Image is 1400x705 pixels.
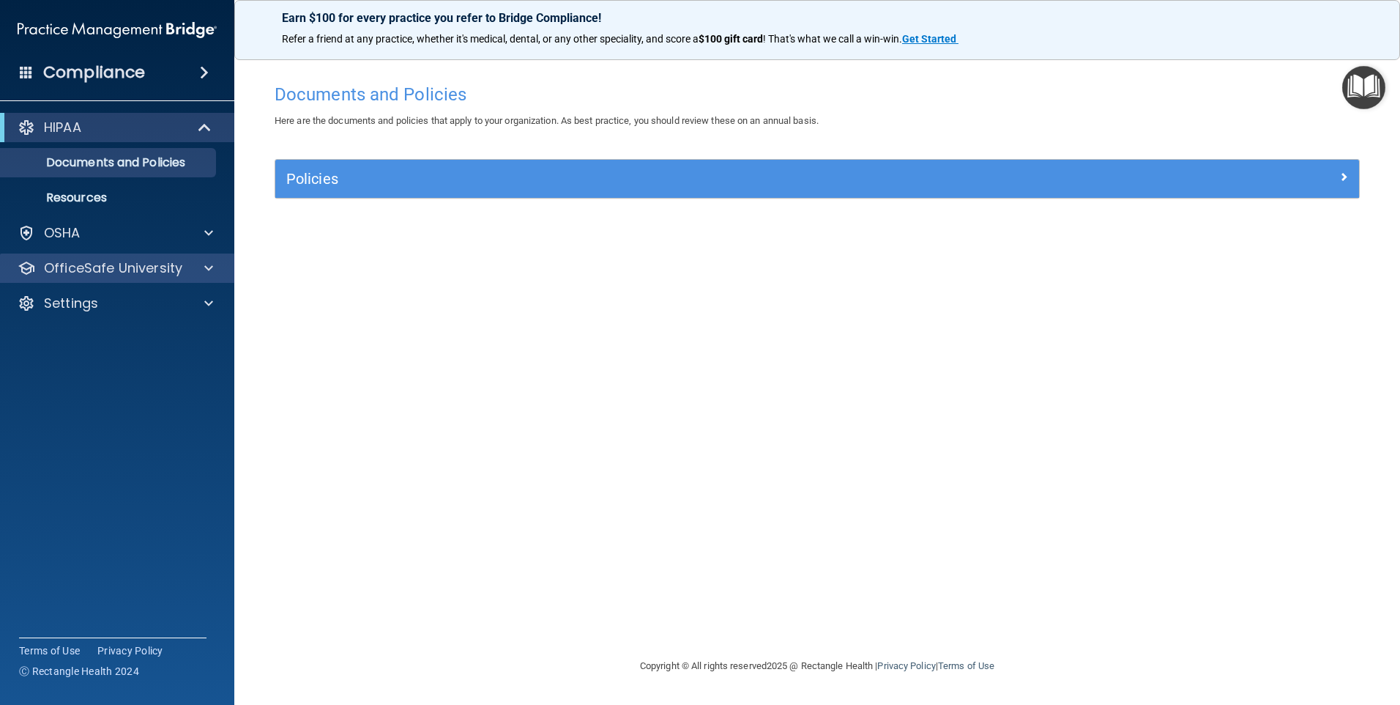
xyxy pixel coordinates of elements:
button: Open Resource Center [1342,66,1385,109]
a: OSHA [18,224,213,242]
span: Refer a friend at any practice, whether it's medical, dental, or any other speciality, and score a [282,33,699,45]
p: HIPAA [44,119,81,136]
p: Documents and Policies [10,155,209,170]
span: Ⓒ Rectangle Health 2024 [19,664,139,679]
h5: Policies [286,171,1077,187]
p: Earn $100 for every practice you refer to Bridge Compliance! [282,11,1352,25]
strong: $100 gift card [699,33,763,45]
h4: Compliance [43,62,145,83]
strong: Get Started [902,33,956,45]
p: Resources [10,191,209,205]
a: Get Started [902,33,958,45]
a: Privacy Policy [877,660,935,671]
a: Terms of Use [938,660,994,671]
span: ! That's what we call a win-win. [763,33,902,45]
p: OSHA [44,224,81,242]
span: Here are the documents and policies that apply to your organization. As best practice, you should... [275,115,819,126]
p: OfficeSafe University [44,259,182,277]
p: Settings [44,295,98,312]
a: OfficeSafe University [18,259,213,277]
a: Terms of Use [19,643,80,658]
a: Settings [18,295,213,312]
a: Privacy Policy [97,643,163,658]
a: HIPAA [18,119,212,136]
div: Copyright © All rights reserved 2025 @ Rectangle Health | | [550,643,1084,690]
img: PMB logo [18,15,217,45]
h4: Documents and Policies [275,85,1360,104]
a: Policies [286,167,1348,191]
